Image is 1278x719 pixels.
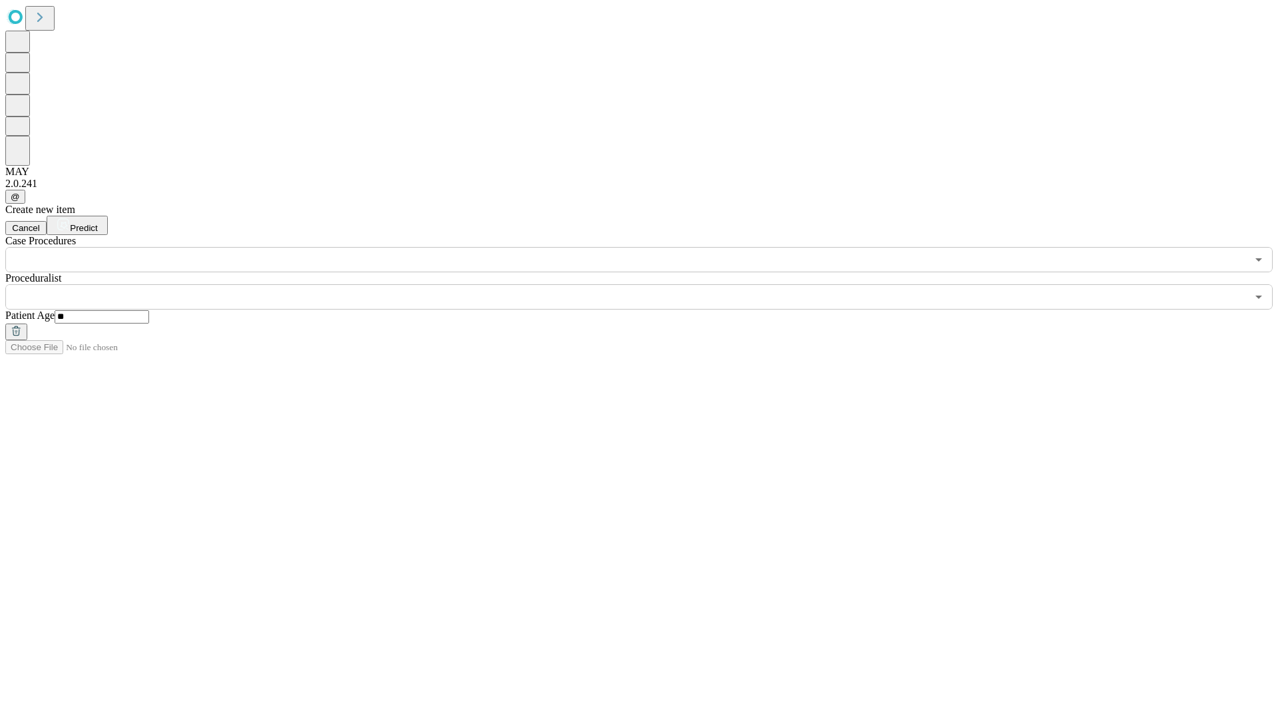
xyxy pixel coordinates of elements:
button: Open [1249,250,1268,269]
button: Cancel [5,221,47,235]
span: Predict [70,223,97,233]
span: Patient Age [5,310,55,321]
button: Open [1249,288,1268,306]
button: Predict [47,216,108,235]
div: MAY [5,166,1273,178]
button: @ [5,190,25,204]
span: Scheduled Procedure [5,235,76,246]
span: Create new item [5,204,75,215]
span: @ [11,192,20,202]
span: Proceduralist [5,272,61,284]
span: Cancel [12,223,40,233]
div: 2.0.241 [5,178,1273,190]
